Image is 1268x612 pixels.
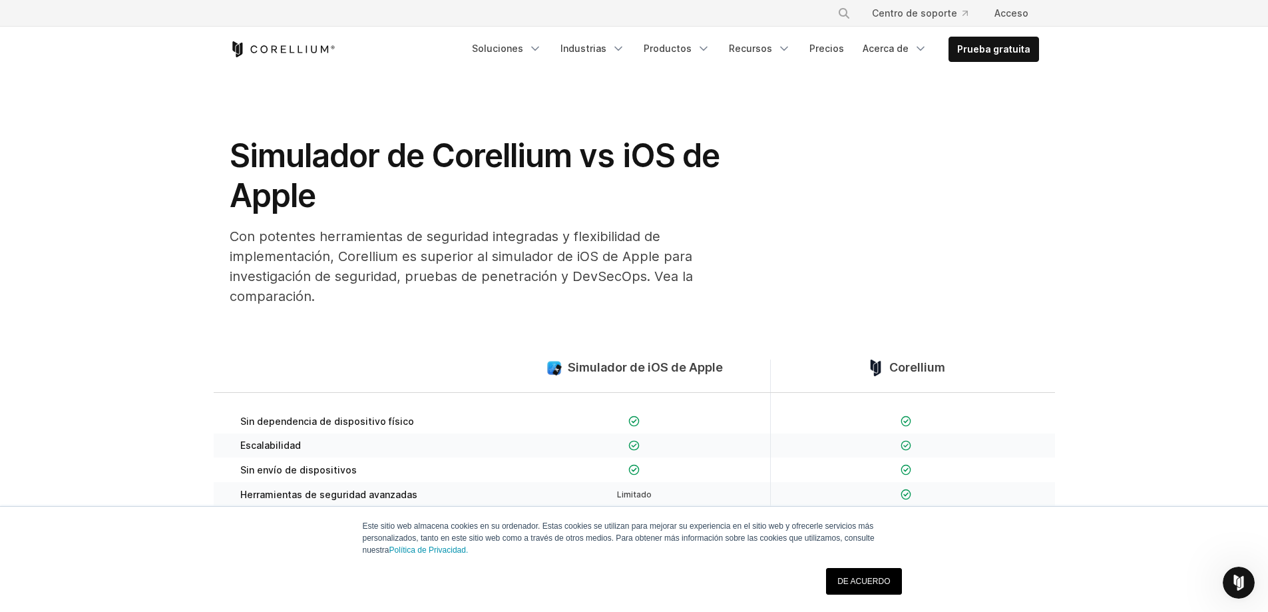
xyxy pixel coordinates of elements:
a: Política de Privacidad. [389,545,469,555]
img: Marca de verificación [901,416,912,427]
font: Soluciones [472,43,523,54]
img: Marca de verificación [901,464,912,475]
font: Sin envío de dispositivos [240,464,357,475]
img: Marca de verificación [628,440,640,452]
font: Simulador de iOS de Apple [568,360,723,374]
img: Marca de verificación [628,464,640,475]
a: DE ACUERDO [826,568,901,595]
a: Página de inicio de Corellium [230,41,335,57]
font: Industrias [560,43,606,54]
font: Herramientas de seguridad avanzadas [240,489,417,500]
font: Este sitio web almacena cookies en su ordenador. Estas cookies se utilizan para mejorar su experi... [363,521,875,555]
div: Menú de navegación [464,37,1039,62]
font: Con potentes herramientas de seguridad integradas y flexibilidad de implementación, Corellium es ... [230,228,693,304]
font: Centro de soporte [872,7,957,19]
font: Acerca de [863,43,909,54]
font: Simulador de Corellium vs iOS de Apple [230,136,720,215]
img: Marca de verificación [628,416,640,427]
div: Menú de navegación [821,1,1039,25]
button: Buscar [832,1,856,25]
font: Corellium [889,360,945,374]
font: Precios [809,43,844,54]
iframe: Chat en vivo de Intercom [1223,567,1255,599]
font: DE ACUERDO [837,577,890,586]
font: Limitado [617,489,652,499]
font: Acceso [994,7,1028,19]
font: Prueba gratuita [957,43,1030,55]
img: Simulador de comparación de iOS: grande [546,360,562,376]
font: Recursos [729,43,772,54]
font: Productos [644,43,692,54]
font: Sin dependencia de dispositivo físico [240,416,414,427]
font: Escalabilidad [240,440,301,451]
img: Marca de verificación [901,489,912,500]
img: Marca de verificación [901,440,912,452]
